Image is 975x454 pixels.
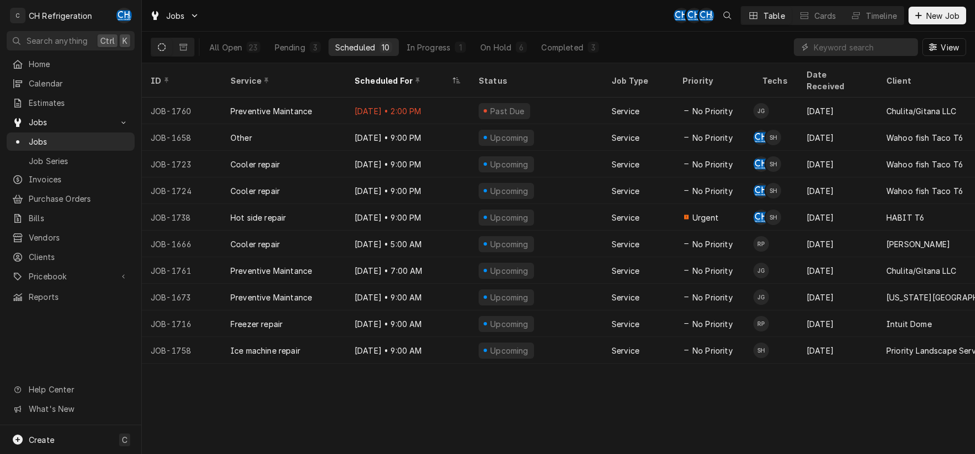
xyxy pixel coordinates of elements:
[29,174,129,185] span: Invoices
[10,8,25,23] div: C
[407,42,451,53] div: In Progress
[814,10,837,22] div: Cards
[753,263,769,278] div: Josh Galindo's Avatar
[346,177,470,204] div: [DATE] • 9:00 PM
[29,403,128,415] span: What's New
[230,212,286,223] div: Hot side repair
[938,42,961,53] span: View
[29,271,112,282] span: Pricebook
[612,292,639,303] div: Service
[142,98,222,124] div: JOB-1760
[7,400,135,418] a: Go to What's New
[766,130,781,145] div: SH
[489,345,530,356] div: Upcoming
[29,232,129,243] span: Vendors
[489,292,530,303] div: Upcoming
[479,75,592,86] div: Status
[686,8,702,23] div: CH
[798,337,877,364] div: [DATE]
[753,130,769,145] div: CH
[489,238,530,250] div: Upcoming
[753,236,769,252] div: Ruben Perez's Avatar
[699,8,714,23] div: CH
[29,58,129,70] span: Home
[29,116,112,128] span: Jobs
[355,75,450,86] div: Scheduled For
[7,152,135,170] a: Job Series
[753,130,769,145] div: Chris Hiraga's Avatar
[382,42,389,53] div: 10
[29,155,129,167] span: Job Series
[612,132,639,144] div: Service
[798,177,877,204] div: [DATE]
[230,132,252,144] div: Other
[541,42,583,53] div: Completed
[753,210,769,225] div: Chris Hiraga's Avatar
[753,236,769,252] div: RP
[692,238,733,250] span: No Priority
[674,8,689,23] div: CH
[886,318,932,330] div: Intuit Dome
[798,124,877,151] div: [DATE]
[29,212,129,224] span: Bills
[489,212,530,223] div: Upcoming
[753,156,769,172] div: Chris Hiraga's Avatar
[142,124,222,151] div: JOB-1658
[766,156,781,172] div: SH
[612,75,665,86] div: Job Type
[753,343,769,358] div: SH
[590,42,597,53] div: 3
[29,193,129,205] span: Purchase Orders
[346,98,470,124] div: [DATE] • 2:00 PM
[766,210,781,225] div: SH
[719,7,736,24] button: Open search
[612,345,639,356] div: Service
[230,345,300,356] div: Ice machine repair
[886,265,956,277] div: Chulita/Gitana LLC
[346,257,470,284] div: [DATE] • 7:00 AM
[29,136,129,147] span: Jobs
[7,190,135,208] a: Purchase Orders
[142,337,222,364] div: JOB-1758
[29,78,129,89] span: Calendar
[886,185,963,197] div: Wahoo fish Taco T6
[346,337,470,364] div: [DATE] • 9:00 AM
[29,10,93,22] div: CH Refrigeration
[766,210,781,225] div: Steven Hiraga's Avatar
[457,42,464,53] div: 1
[346,310,470,337] div: [DATE] • 9:00 AM
[753,343,769,358] div: Steven Hiraga's Avatar
[753,103,769,119] div: JG
[346,231,470,257] div: [DATE] • 5:00 AM
[682,75,742,86] div: Priority
[753,316,769,331] div: RP
[766,130,781,145] div: Steven Hiraga's Avatar
[7,113,135,131] a: Go to Jobs
[692,105,733,117] span: No Priority
[798,231,877,257] div: [DATE]
[753,289,769,305] div: Josh Galindo's Avatar
[116,8,132,23] div: Chris Hiraga's Avatar
[612,238,639,250] div: Service
[489,265,530,277] div: Upcoming
[753,156,769,172] div: CH
[7,132,135,151] a: Jobs
[766,183,781,198] div: SH
[674,8,689,23] div: Chris Hiraga's Avatar
[142,284,222,310] div: JOB-1673
[346,151,470,177] div: [DATE] • 9:00 PM
[122,35,127,47] span: K
[753,263,769,278] div: JG
[166,10,185,22] span: Jobs
[866,10,897,22] div: Timeline
[909,7,966,24] button: New Job
[807,69,866,92] div: Date Received
[7,31,135,50] button: Search anythingCtrlK
[346,204,470,231] div: [DATE] • 9:00 PM
[230,292,312,303] div: Preventive Maintance
[7,267,135,285] a: Go to Pricebook
[922,38,966,56] button: View
[753,316,769,331] div: Ruben Perez's Avatar
[798,257,877,284] div: [DATE]
[798,204,877,231] div: [DATE]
